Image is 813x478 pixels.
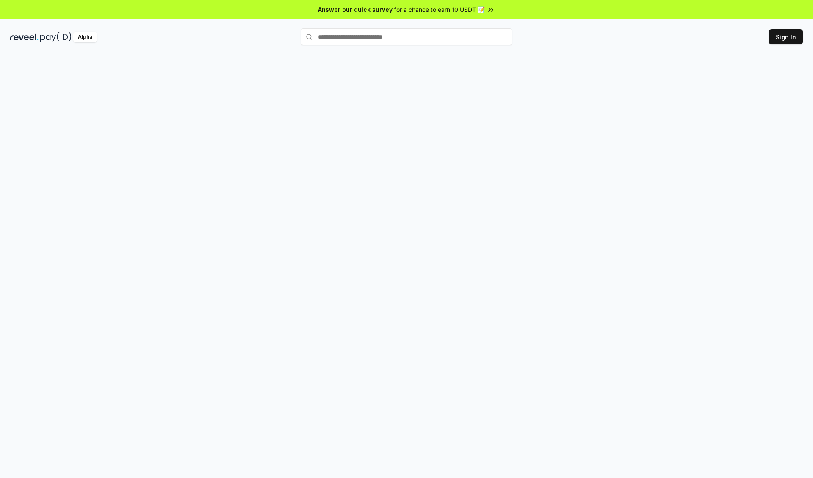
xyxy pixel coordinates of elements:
img: reveel_dark [10,32,39,42]
div: Alpha [73,32,97,42]
span: for a chance to earn 10 USDT 📝 [394,5,485,14]
span: Answer our quick survey [318,5,393,14]
img: pay_id [40,32,72,42]
button: Sign In [769,29,803,44]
